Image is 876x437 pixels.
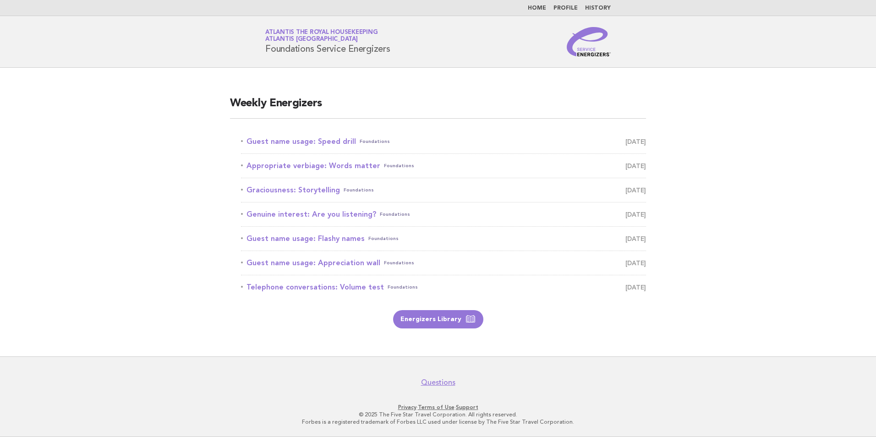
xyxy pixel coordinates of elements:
[380,208,410,221] span: Foundations
[528,5,546,11] a: Home
[368,232,399,245] span: Foundations
[567,27,611,56] img: Service Energizers
[388,281,418,294] span: Foundations
[158,404,718,411] p: · ·
[158,418,718,426] p: Forbes is a registered trademark of Forbes LLC used under license by The Five Star Travel Corpora...
[456,404,478,410] a: Support
[421,378,455,387] a: Questions
[241,159,646,172] a: Appropriate verbiage: Words matterFoundations [DATE]
[585,5,611,11] a: History
[393,310,483,328] a: Energizers Library
[241,281,646,294] a: Telephone conversations: Volume testFoundations [DATE]
[265,29,378,42] a: Atlantis the Royal HousekeepingAtlantis [GEOGRAPHIC_DATA]
[241,184,646,197] a: Graciousness: StorytellingFoundations [DATE]
[360,135,390,148] span: Foundations
[625,159,646,172] span: [DATE]
[241,257,646,269] a: Guest name usage: Appreciation wallFoundations [DATE]
[384,159,414,172] span: Foundations
[398,404,416,410] a: Privacy
[625,232,646,245] span: [DATE]
[265,37,358,43] span: Atlantis [GEOGRAPHIC_DATA]
[553,5,578,11] a: Profile
[625,135,646,148] span: [DATE]
[625,281,646,294] span: [DATE]
[230,96,646,119] h2: Weekly Energizers
[241,135,646,148] a: Guest name usage: Speed drillFoundations [DATE]
[158,411,718,418] p: © 2025 The Five Star Travel Corporation. All rights reserved.
[625,184,646,197] span: [DATE]
[418,404,454,410] a: Terms of Use
[344,184,374,197] span: Foundations
[265,30,390,54] h1: Foundations Service Energizers
[384,257,414,269] span: Foundations
[625,208,646,221] span: [DATE]
[625,257,646,269] span: [DATE]
[241,208,646,221] a: Genuine interest: Are you listening?Foundations [DATE]
[241,232,646,245] a: Guest name usage: Flashy namesFoundations [DATE]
